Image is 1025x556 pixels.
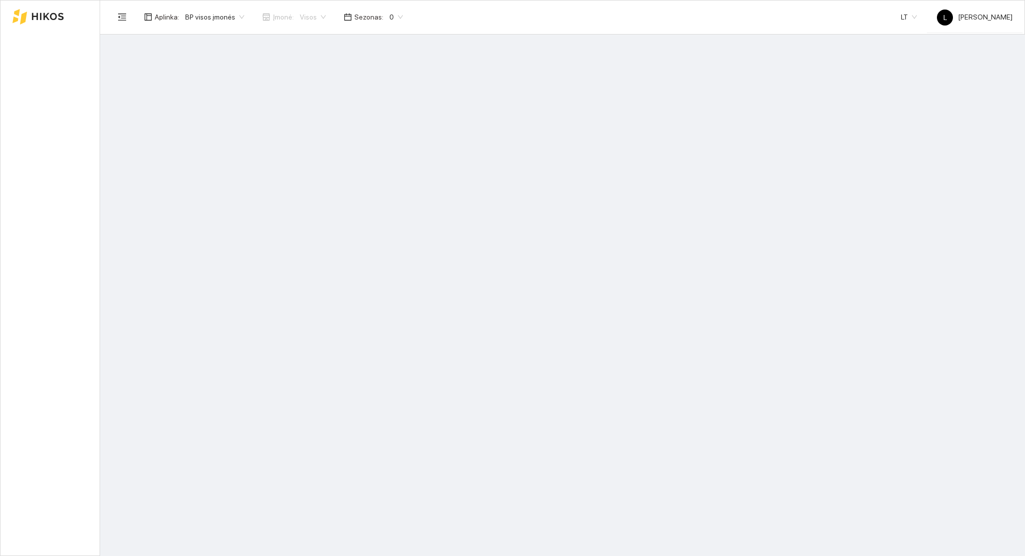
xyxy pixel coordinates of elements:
[943,10,947,26] span: L
[155,12,179,23] span: Aplinka :
[262,13,270,21] span: shop
[118,13,127,22] span: menu-fold
[937,13,1012,21] span: [PERSON_NAME]
[344,13,352,21] span: calendar
[144,13,152,21] span: layout
[389,10,403,25] span: 0
[354,12,383,23] span: Sezonas :
[300,10,326,25] span: Visos
[901,10,917,25] span: LT
[112,7,132,27] button: menu-fold
[185,10,244,25] span: BP visos įmonės
[273,12,294,23] span: Įmonė :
